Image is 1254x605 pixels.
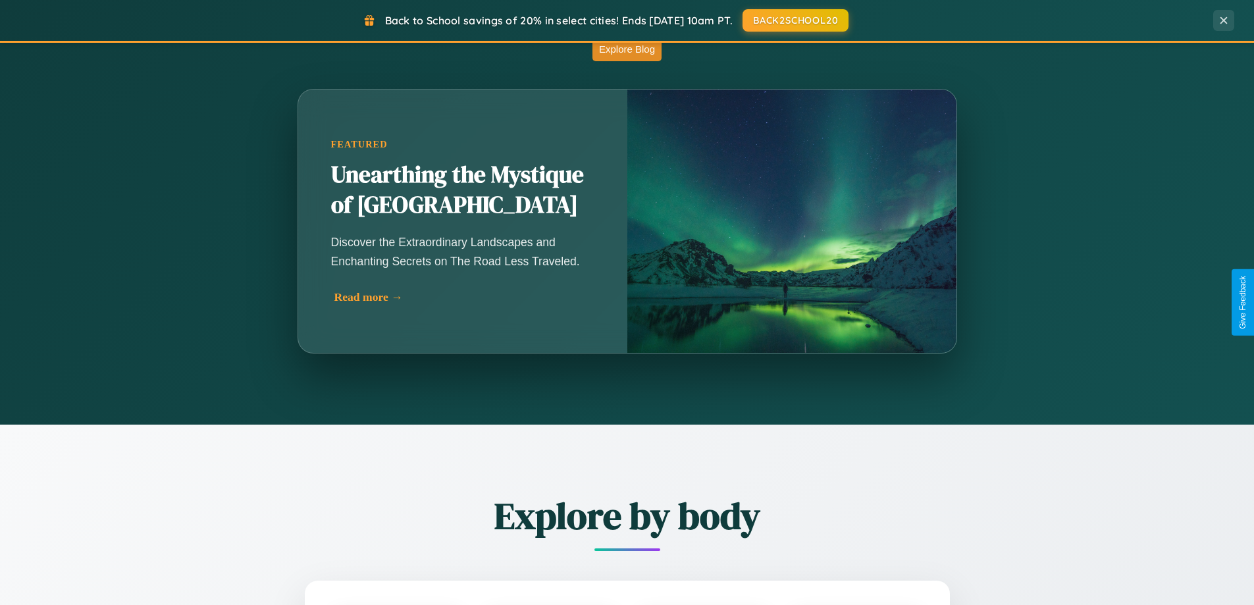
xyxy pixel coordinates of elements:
[592,37,662,61] button: Explore Blog
[1238,276,1247,329] div: Give Feedback
[743,9,849,32] button: BACK2SCHOOL20
[385,14,733,27] span: Back to School savings of 20% in select cities! Ends [DATE] 10am PT.
[331,160,594,221] h2: Unearthing the Mystique of [GEOGRAPHIC_DATA]
[331,233,594,270] p: Discover the Extraordinary Landscapes and Enchanting Secrets on The Road Less Traveled.
[331,139,594,150] div: Featured
[334,290,598,304] div: Read more →
[232,490,1022,541] h2: Explore by body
